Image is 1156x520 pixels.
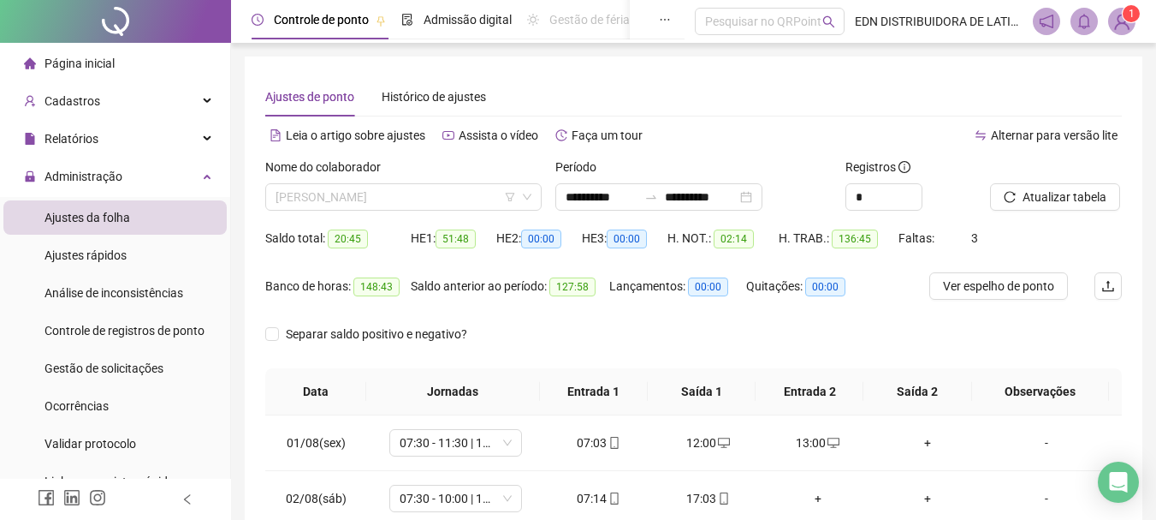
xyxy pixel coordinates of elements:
div: Saldo total: [265,229,411,248]
div: HE 1: [411,229,496,248]
span: Histórico de ajustes [382,90,486,104]
div: 12:00 [667,433,750,452]
span: Ajustes da folha [44,211,130,224]
div: Quitações: [746,277,866,296]
button: Ver espelho de ponto [929,272,1068,300]
span: 20:45 [328,230,368,248]
span: Ajustes rápidos [44,248,127,262]
span: Ver espelho de ponto [943,277,1054,296]
span: pushpin [376,15,386,26]
span: lock [24,170,36,182]
span: clock-circle [252,14,264,26]
span: 00:00 [607,230,647,248]
span: Faça um tour [572,129,643,142]
span: Observações [986,382,1095,401]
span: Ajustes de ponto [265,90,354,104]
div: H. NOT.: [667,229,779,248]
span: 1 [1129,8,1135,20]
span: Faltas: [898,231,937,245]
span: Gestão de solicitações [44,362,163,375]
span: bell [1076,14,1092,29]
th: Entrada 2 [756,368,863,415]
span: 3 [971,231,978,245]
span: desktop [716,437,730,449]
th: Data [265,368,366,415]
span: history [555,129,567,141]
button: Atualizar tabela [990,183,1120,211]
div: + [777,489,859,508]
span: linkedin [63,489,80,506]
span: upload [1101,279,1115,293]
span: Admissão digital [424,13,512,27]
div: Open Intercom Messenger [1098,462,1139,503]
span: 00:00 [688,278,728,296]
span: 01/08(sex) [287,436,346,450]
div: + [886,433,969,452]
span: 02/08(sáb) [286,492,347,505]
span: 136:45 [832,230,878,248]
div: Saldo anterior ao período: [411,277,609,296]
th: Jornadas [366,368,540,415]
label: Período [555,158,608,176]
th: Saída 2 [863,368,971,415]
th: Saída 1 [648,368,756,415]
span: mobile [716,493,730,505]
div: 17:03 [667,489,750,508]
span: youtube [442,129,454,141]
th: Observações [972,368,1109,415]
span: Atualizar tabela [1023,188,1106,206]
span: to [644,190,658,204]
span: swap-right [644,190,658,204]
div: + [886,489,969,508]
span: left [181,493,193,505]
span: user-add [24,95,36,107]
div: Lançamentos: [609,277,746,296]
div: 13:00 [777,433,859,452]
div: 07:03 [558,433,640,452]
span: file [24,133,36,145]
span: Ocorrências [44,399,109,413]
span: mobile [607,437,620,449]
span: EDN DISTRIBUIDORA DE LATICINIOS E TRANSPORTADORA LTDA [855,12,1023,31]
span: Administração [44,170,122,183]
span: instagram [89,489,106,506]
span: Leia o artigo sobre ajustes [286,129,425,142]
span: notification [1039,14,1054,29]
div: H. TRAB.: [779,229,898,248]
span: 148:43 [353,278,400,296]
span: sun [527,14,539,26]
span: Análise de inconsistências [44,286,183,300]
span: Controle de ponto [274,13,369,27]
div: - [996,433,1097,452]
span: swap [975,129,987,141]
span: home [24,57,36,69]
span: Gestão de férias [549,13,636,27]
img: 86429 [1109,9,1135,34]
span: file-text [270,129,282,141]
span: file-done [401,14,413,26]
span: desktop [826,437,839,449]
span: 07:30 - 11:30 | 13:30 - 17:30 [400,430,512,456]
span: Alternar para versão lite [991,129,1117,142]
span: 00:00 [805,278,845,296]
span: Página inicial [44,57,115,70]
span: 02:14 [714,230,754,248]
span: Controle de registros de ponto [44,324,205,338]
sup: Atualize o seu contato no menu Meus Dados [1123,5,1140,22]
span: Link para registro rápido [44,475,175,488]
span: search [822,15,835,28]
div: 07:14 [558,489,640,508]
span: facebook [38,489,55,506]
span: mobile [607,493,620,505]
div: HE 3: [582,229,667,248]
div: - [996,489,1097,508]
span: Registros [845,158,910,176]
span: reload [1004,191,1016,203]
th: Entrada 1 [540,368,648,415]
span: Assista o vídeo [459,129,538,142]
span: Validar protocolo [44,437,136,451]
span: Separar saldo positivo e negativo? [279,325,474,344]
span: ellipsis [659,14,671,26]
span: 07:30 - 10:00 | 10:00 - 11:30 [400,486,512,511]
div: Banco de horas: [265,277,411,296]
